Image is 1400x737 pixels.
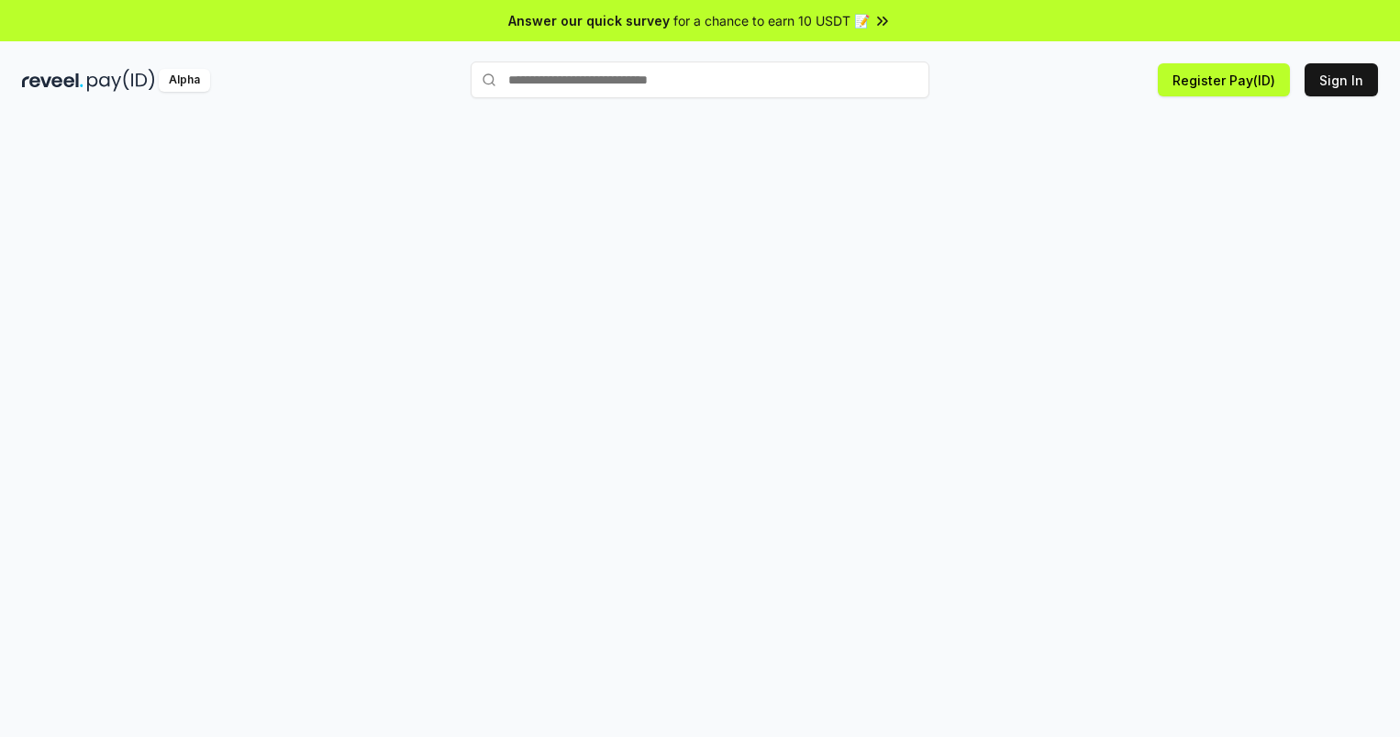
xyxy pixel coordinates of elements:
[87,69,155,92] img: pay_id
[22,69,83,92] img: reveel_dark
[159,69,210,92] div: Alpha
[1158,63,1290,96] button: Register Pay(ID)
[508,11,670,30] span: Answer our quick survey
[1305,63,1378,96] button: Sign In
[673,11,870,30] span: for a chance to earn 10 USDT 📝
